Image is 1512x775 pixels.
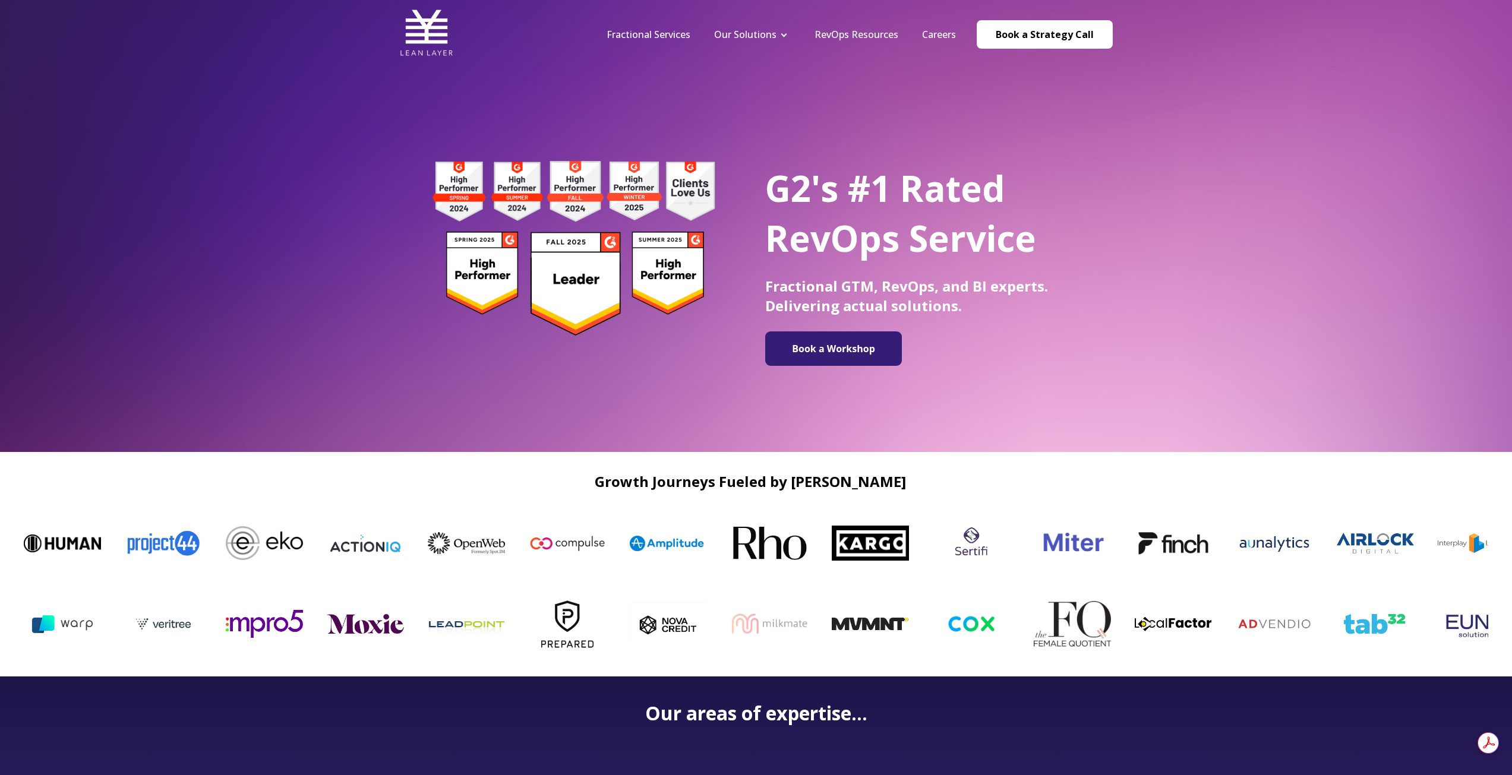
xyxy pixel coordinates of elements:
img: warp ai [27,609,105,640]
img: veritree [128,607,206,641]
img: Prepared-Logo [532,586,610,663]
img: LocalFactor [1138,586,1216,663]
div: Navigation Menu [595,28,968,41]
img: images [1334,533,1411,553]
a: RevOps Resources [815,28,898,41]
h2: Growth Journeys Fueled by [PERSON_NAME] [12,473,1488,489]
img: mpro5 [229,610,307,637]
img: Book a Workshop [771,336,896,361]
strong: Our areas of expertise... [645,700,867,726]
img: g2 badges [412,157,736,339]
img: miter [1031,505,1108,582]
img: MVMNT [835,618,913,631]
img: ActionIQ [324,533,401,553]
img: Tab32 [1340,605,1418,643]
span: Fractional GTM, RevOps, and BI experts. Delivering actual solutions. [765,276,1048,315]
img: nova_c [633,602,711,646]
span: G2's #1 Rated RevOps Service [765,164,1036,262]
img: Kargo [829,526,906,560]
img: sertifi logo [930,521,1007,565]
img: leadpoint [431,586,509,663]
img: Finch logo [1132,505,1209,582]
img: aunalytics [1233,530,1310,556]
img: Lean Layer Logo [400,6,453,59]
a: Book a Strategy Call [977,20,1113,49]
img: Rho-logo-square [728,505,805,582]
img: moxie [330,614,408,633]
img: milkmate [734,612,812,635]
img: InterplayLearning-logo [1435,533,1512,553]
a: Our Solutions [714,28,776,41]
img: The FQ [1037,601,1115,647]
img: OpenWeb [425,532,502,554]
img: Compulse [526,523,603,564]
a: Fractional Services [607,28,690,41]
a: Careers [922,28,956,41]
img: Advendio [1239,602,1317,646]
img: Human [21,534,98,552]
img: cox-logo-og-image [936,611,1014,637]
img: Eko [223,526,300,560]
img: Project44 [122,523,199,563]
img: Amplitude [627,536,704,551]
